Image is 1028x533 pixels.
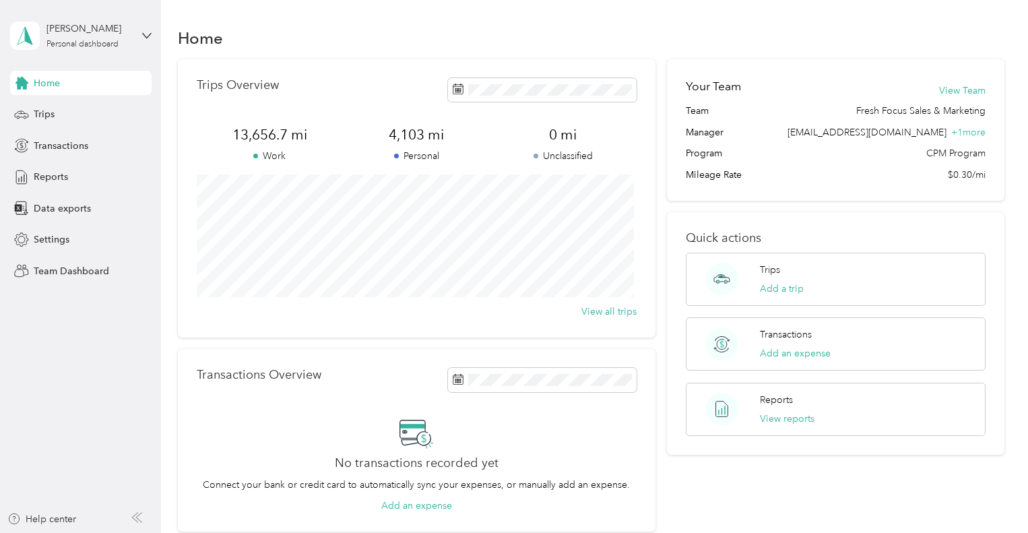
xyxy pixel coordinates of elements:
[856,104,986,118] span: Fresh Focus Sales & Marketing
[34,232,69,247] span: Settings
[7,512,76,526] button: Help center
[343,125,490,144] span: 4,103 mi
[34,107,55,121] span: Trips
[948,168,986,182] span: $0.30/mi
[686,231,986,245] p: Quick actions
[490,125,637,144] span: 0 mi
[951,127,986,138] span: + 1 more
[490,149,637,163] p: Unclassified
[760,412,814,426] button: View reports
[178,31,223,45] h1: Home
[34,264,109,278] span: Team Dashboard
[197,78,279,92] p: Trips Overview
[34,201,91,216] span: Data exports
[686,104,709,118] span: Team
[686,78,741,95] h2: Your Team
[760,327,812,342] p: Transactions
[197,149,344,163] p: Work
[34,76,60,90] span: Home
[335,456,499,470] h2: No transactions recorded yet
[939,84,986,98] button: View Team
[953,458,1028,533] iframe: Everlance-gr Chat Button Frame
[686,168,742,182] span: Mileage Rate
[788,127,946,138] span: [EMAIL_ADDRESS][DOMAIN_NAME]
[381,499,452,513] button: Add an expense
[46,22,131,36] div: [PERSON_NAME]
[686,146,722,160] span: Program
[203,478,630,492] p: Connect your bank or credit card to automatically sync your expenses, or manually add an expense.
[34,170,68,184] span: Reports
[760,263,780,277] p: Trips
[686,125,724,139] span: Manager
[760,393,793,407] p: Reports
[197,368,321,382] p: Transactions Overview
[926,146,986,160] span: CPM Program
[46,40,119,49] div: Personal dashboard
[343,149,490,163] p: Personal
[197,125,344,144] span: 13,656.7 mi
[581,305,637,319] button: View all trips
[760,282,804,296] button: Add a trip
[34,139,88,153] span: Transactions
[760,346,831,360] button: Add an expense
